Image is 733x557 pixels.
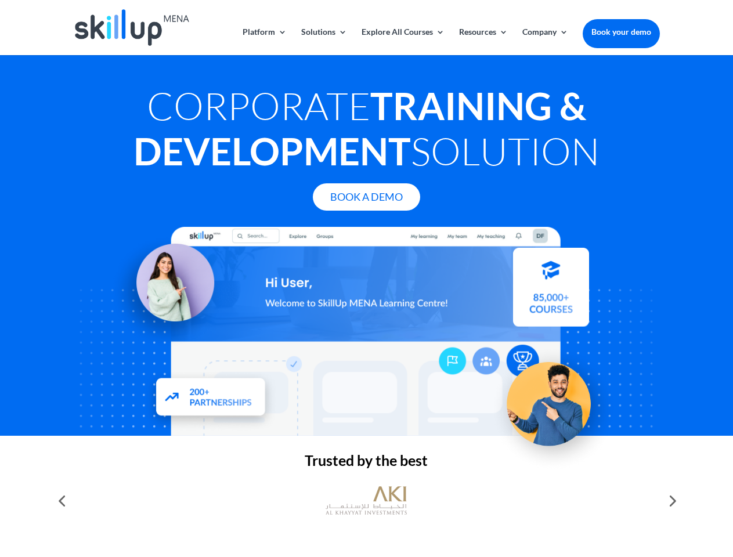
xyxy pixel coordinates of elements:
[73,453,659,473] h2: Trusted by the best
[313,183,420,211] a: Book A Demo
[144,367,279,430] img: Partners - SkillUp Mena
[362,28,445,55] a: Explore All Courses
[459,28,508,55] a: Resources
[583,19,660,45] a: Book your demo
[109,231,226,348] img: Learning Management Solution - SkillUp
[513,252,589,331] img: Courses library - SkillUp MENA
[133,83,586,173] strong: Training & Development
[243,28,287,55] a: Platform
[522,28,568,55] a: Company
[73,83,659,179] h1: Corporate Solution
[540,432,733,557] iframe: Chat Widget
[326,480,407,521] img: al khayyat investments logo
[490,338,619,466] img: Upskill your workforce - SkillUp
[301,28,347,55] a: Solutions
[75,9,189,46] img: Skillup Mena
